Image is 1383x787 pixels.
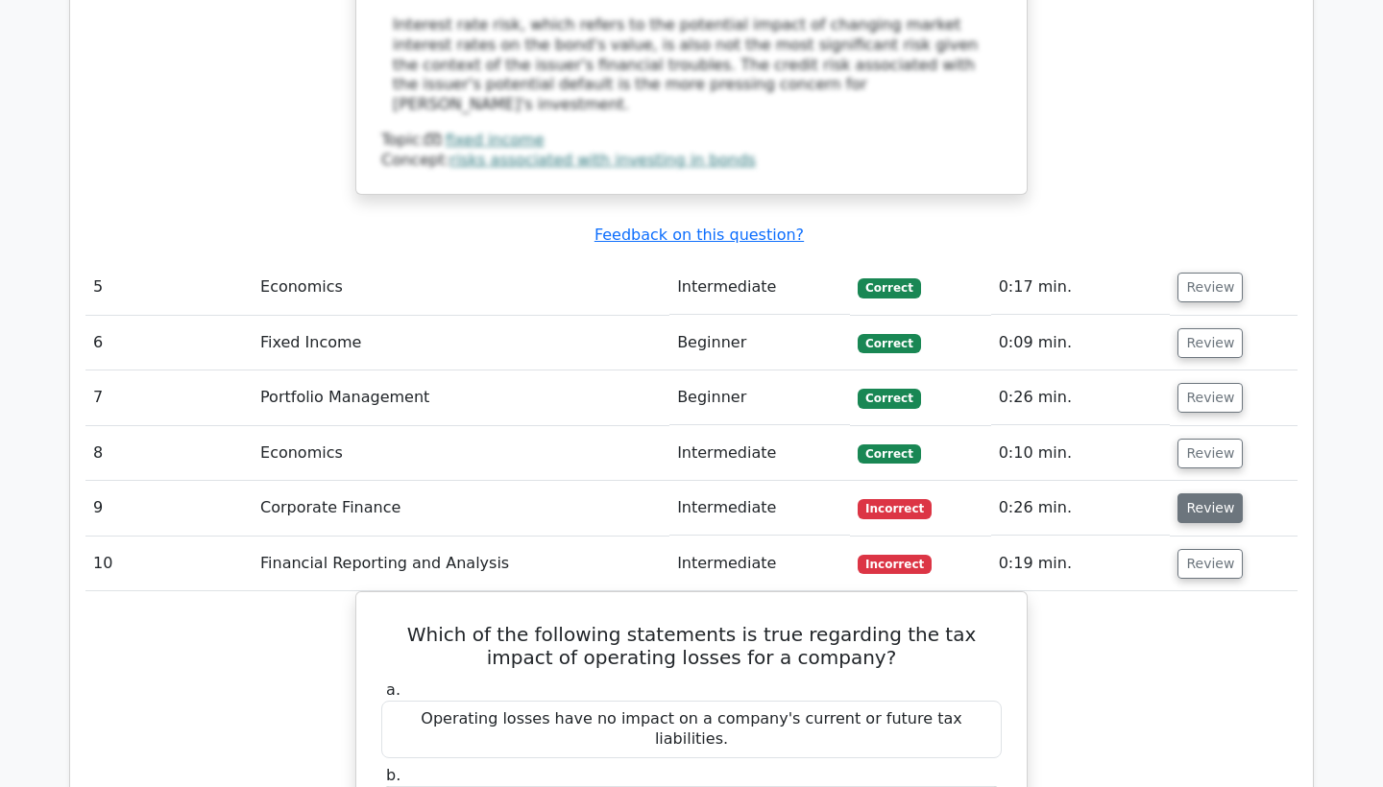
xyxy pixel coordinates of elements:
[669,537,850,591] td: Intermediate
[991,316,1171,370] td: 0:09 min.
[253,260,669,315] td: Economics
[594,226,804,244] a: Feedback on this question?
[858,444,920,464] span: Correct
[1177,549,1243,579] button: Review
[858,555,932,574] span: Incorrect
[1177,493,1243,523] button: Review
[858,334,920,353] span: Correct
[858,499,932,518] span: Incorrect
[381,131,1002,151] div: Topic:
[669,370,850,425] td: Beginner
[669,426,850,481] td: Intermediate
[1177,383,1243,413] button: Review
[253,370,669,425] td: Portfolio Management
[858,389,920,408] span: Correct
[446,131,545,149] a: fixed income
[85,370,253,425] td: 7
[85,260,253,315] td: 5
[991,426,1171,481] td: 0:10 min.
[450,151,756,169] a: risks associated with investing in bonds
[1177,328,1243,358] button: Review
[386,680,400,699] span: a.
[85,316,253,370] td: 6
[858,278,920,298] span: Correct
[1177,439,1243,468] button: Review
[253,537,669,591] td: Financial Reporting and Analysis
[669,481,850,536] td: Intermediate
[379,623,1004,669] h5: Which of the following statements is true regarding the tax impact of operating losses for a comp...
[669,316,850,370] td: Beginner
[253,316,669,370] td: Fixed Income
[991,260,1171,315] td: 0:17 min.
[991,481,1171,536] td: 0:26 min.
[991,537,1171,591] td: 0:19 min.
[253,426,669,481] td: Economics
[669,260,850,315] td: Intermediate
[85,481,253,536] td: 9
[991,370,1171,425] td: 0:26 min.
[85,537,253,591] td: 10
[253,481,669,536] td: Corporate Finance
[386,766,400,784] span: b.
[381,701,1002,758] div: Operating losses have no impact on a company's current or future tax liabilities.
[381,151,1002,171] div: Concept:
[1177,273,1243,302] button: Review
[85,426,253,481] td: 8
